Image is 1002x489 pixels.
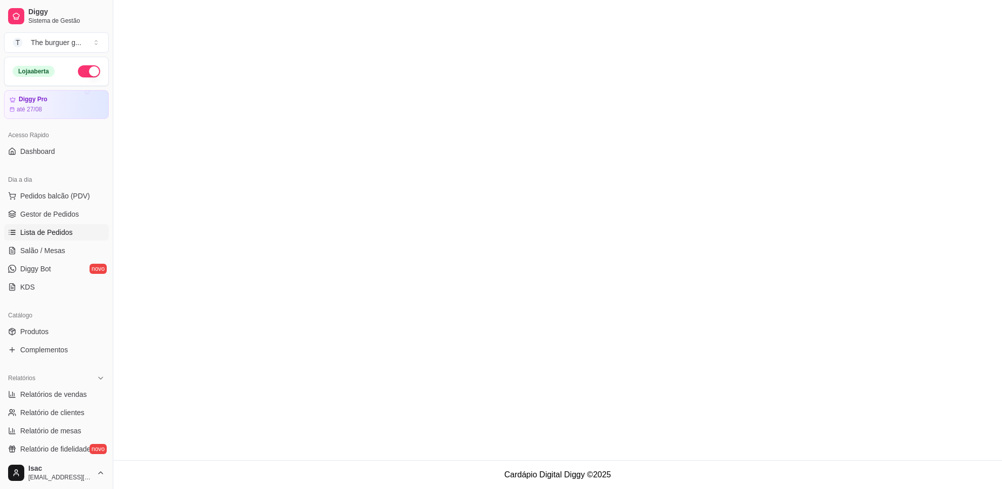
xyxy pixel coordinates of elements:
[4,342,109,358] a: Complementos
[20,146,55,156] span: Dashboard
[31,37,81,48] div: The burguer g ...
[20,264,51,274] span: Diggy Bot
[4,261,109,277] a: Diggy Botnovo
[4,143,109,159] a: Dashboard
[20,345,68,355] span: Complementos
[4,242,109,259] a: Salão / Mesas
[4,323,109,340] a: Produtos
[20,327,49,337] span: Produtos
[4,90,109,119] a: Diggy Proaté 27/08
[8,374,35,382] span: Relatórios
[4,127,109,143] div: Acesso Rápido
[4,188,109,204] button: Pedidos balcão (PDV)
[4,4,109,28] a: DiggySistema de Gestão
[20,407,84,418] span: Relatório de clientes
[28,8,105,17] span: Diggy
[4,423,109,439] a: Relatório de mesas
[4,461,109,485] button: Isac[EMAIL_ADDRESS][DOMAIN_NAME]
[4,441,109,457] a: Relatório de fidelidadenovo
[20,209,79,219] span: Gestor de Pedidos
[78,65,100,77] button: Alterar Status
[28,17,105,25] span: Sistema de Gestão
[20,389,87,399] span: Relatórios de vendas
[28,473,93,481] span: [EMAIL_ADDRESS][DOMAIN_NAME]
[4,386,109,402] a: Relatórios de vendas
[4,224,109,240] a: Lista de Pedidos
[20,227,73,237] span: Lista de Pedidos
[4,32,109,53] button: Select a team
[4,172,109,188] div: Dia a dia
[4,307,109,323] div: Catálogo
[17,105,42,113] article: até 27/08
[13,37,23,48] span: T
[19,96,48,103] article: Diggy Pro
[13,66,55,77] div: Loja aberta
[20,191,90,201] span: Pedidos balcão (PDV)
[28,464,93,473] span: Isac
[113,460,1002,489] footer: Cardápio Digital Diggy © 2025
[4,206,109,222] a: Gestor de Pedidos
[20,444,91,454] span: Relatório de fidelidade
[20,246,65,256] span: Salão / Mesas
[4,404,109,421] a: Relatório de clientes
[4,279,109,295] a: KDS
[20,282,35,292] span: KDS
[20,426,81,436] span: Relatório de mesas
